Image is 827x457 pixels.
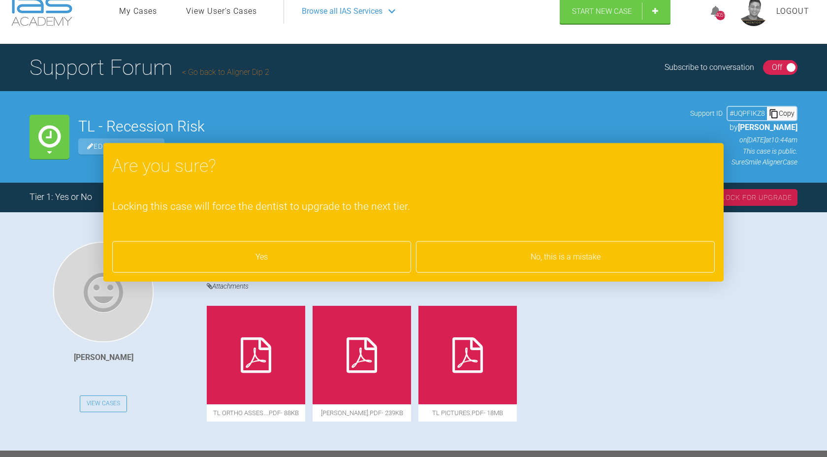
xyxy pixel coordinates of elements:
div: Lock For Upgrade [705,189,797,206]
div: Yes [112,241,411,273]
a: View Cases [80,395,127,412]
div: Locking this case will force the dentist to upgrade to the next tier. [103,189,724,224]
div: Tier 1: Yes or No [30,190,92,204]
a: View User's Cases [186,5,257,18]
h2: TL - Recession Risk [78,119,681,134]
span: TL Pictures.pdf - 18MB [418,404,517,422]
img: Davinderjit Singh [53,242,154,342]
div: No, this is a mistake [416,241,715,273]
span: TL Ortho Asses….pdf - 88KB [207,404,305,422]
span: Start New Case [572,7,632,16]
div: Subscribe to conversation [665,61,754,74]
span: [PERSON_NAME].pdf - 239KB [313,404,411,422]
div: [PERSON_NAME] [74,351,133,364]
div: Off [772,61,782,74]
a: Logout [776,5,809,18]
span: Support ID [690,108,723,119]
p: on [DATE] at 10:44am [690,134,797,145]
div: # UQPFIKZ8 [728,108,767,119]
div: Are you sure? [103,143,724,181]
p: SureSmile Aligner Case [690,157,797,167]
h4: Attachments [207,280,797,293]
h1: Support Forum [30,50,269,85]
span: [PERSON_NAME] [738,123,797,132]
a: Go back to Aligner Dip 2 [182,67,269,77]
div: 4051 [716,11,725,20]
p: by [690,121,797,134]
div: Copy [767,107,796,120]
span: Browse all IAS Services [302,5,382,18]
a: My Cases [119,5,157,18]
span: Edit Case Title [78,138,164,155]
p: This case is public. [690,146,797,157]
